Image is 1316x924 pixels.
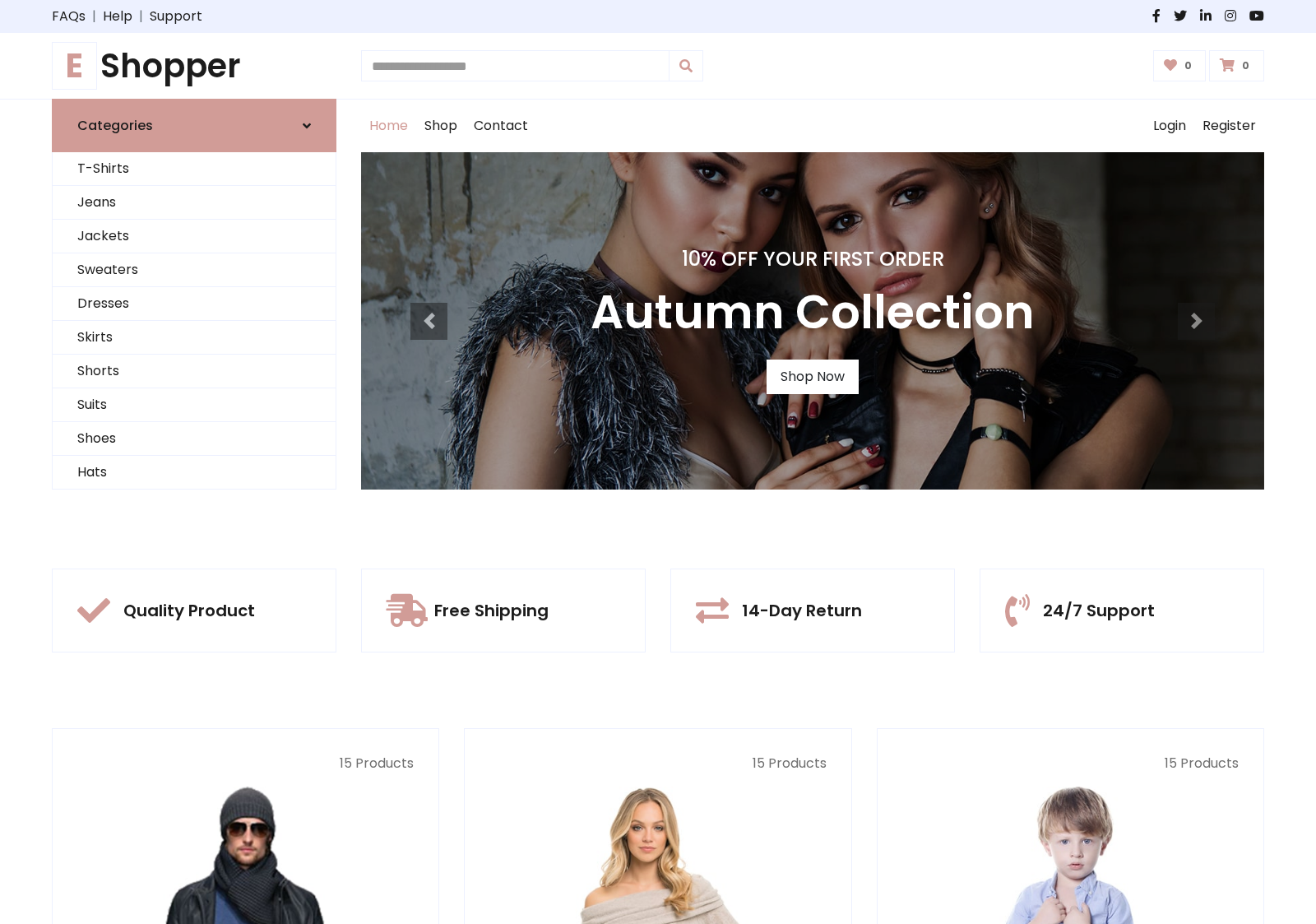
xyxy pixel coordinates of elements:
a: Shop Now [767,360,859,394]
a: Suits [53,388,336,422]
h5: Free Shipping [434,601,549,620]
a: Hats [53,456,336,490]
a: Categories [52,99,336,152]
a: 0 [1209,50,1264,81]
span: E [52,42,97,90]
span: | [86,7,103,26]
p: 15 Products [902,754,1239,773]
a: Skirts [53,321,336,355]
a: Shorts [53,355,336,388]
p: 15 Products [77,754,414,773]
p: 15 Products [489,754,826,773]
a: Shoes [53,422,336,456]
h3: Autumn Collection [591,285,1035,340]
h5: 14-Day Return [742,601,862,620]
span: 0 [1180,58,1196,73]
a: Support [150,7,202,26]
span: | [132,7,150,26]
a: Help [103,7,132,26]
a: Login [1145,100,1194,152]
a: Shop [416,100,466,152]
h5: Quality Product [123,601,255,620]
a: Home [361,100,416,152]
a: Jeans [53,186,336,220]
a: Dresses [53,287,336,321]
a: 0 [1153,50,1207,81]
h4: 10% Off Your First Order [591,248,1035,272]
h6: Categories [77,118,153,133]
span: 0 [1238,58,1253,73]
a: Contact [466,100,536,152]
h1: Shopper [52,46,336,86]
a: T-Shirts [53,152,336,186]
a: EShopper [52,46,336,86]
a: Sweaters [53,253,336,287]
a: Register [1194,100,1264,152]
h5: 24/7 Support [1043,601,1155,620]
a: FAQs [52,7,86,26]
a: Jackets [53,220,336,253]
